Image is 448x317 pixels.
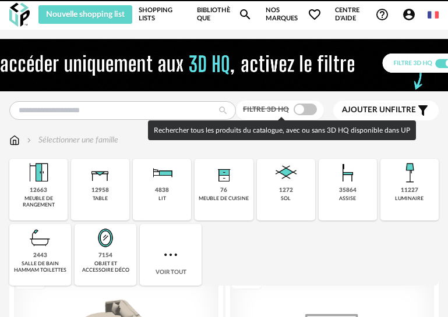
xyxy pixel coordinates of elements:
[91,187,109,194] div: 12958
[13,261,68,274] div: salle de bain hammam toilettes
[9,3,30,27] img: OXP
[24,159,52,187] img: Meuble%20de%20rangement.png
[46,10,125,19] span: Nouvelle shopping list
[197,5,252,24] a: BibliothèqueMagnify icon
[93,195,108,202] div: table
[375,8,389,22] span: Help Circle Outline icon
[339,195,356,202] div: assise
[24,134,118,146] div: Sélectionner une famille
[140,224,202,286] div: Voir tout
[308,8,322,22] span: Heart Outline icon
[13,195,64,209] div: meuble de rangement
[279,187,293,194] div: 1272
[339,187,357,194] div: 35864
[91,224,119,252] img: Miroir.png
[281,195,291,202] div: sol
[238,8,252,22] span: Magnify icon
[335,6,389,23] span: Centre d'aideHelp Circle Outline icon
[342,105,416,115] span: filtre
[210,159,238,187] img: Rangement.png
[78,261,133,274] div: objet et accessoire déco
[148,159,176,187] img: Literie.png
[395,195,424,202] div: luminaire
[342,106,391,114] span: Ajouter un
[148,120,416,140] div: Rechercher tous les produits du catalogue, avec ou sans 3D HQ disponible dans UP
[161,245,180,264] img: more.7b13dc1.svg
[26,224,54,252] img: Salle%20de%20bain.png
[416,104,430,117] span: Filter icon
[334,159,362,187] img: Assise.png
[24,134,34,146] img: svg+xml;base64,PHN2ZyB3aWR0aD0iMTYiIGhlaWdodD0iMTYiIHZpZXdCb3g9IjAgMCAxNiAxNiIgZmlsbD0ibm9uZSIgeG...
[139,5,184,24] a: Shopping Lists
[402,8,416,22] span: Account Circle icon
[266,5,322,24] span: Nos marques
[401,187,418,194] div: 11227
[86,159,114,187] img: Table.png
[220,187,227,194] div: 76
[155,187,169,194] div: 4838
[38,5,133,24] button: Nouvelle shopping list
[396,159,424,187] img: Luminaire.png
[243,106,289,113] span: Filtre 3D HQ
[402,8,421,22] span: Account Circle icon
[98,252,112,259] div: 7154
[428,9,439,20] img: fr
[33,252,47,259] div: 2443
[272,159,300,187] img: Sol.png
[199,195,249,202] div: meuble de cuisine
[333,101,439,120] button: Ajouter unfiltre Filter icon
[158,195,166,202] div: lit
[9,134,20,146] img: svg+xml;base64,PHN2ZyB3aWR0aD0iMTYiIGhlaWdodD0iMTciIHZpZXdCb3g9IjAgMCAxNiAxNyIgZmlsbD0ibm9uZSIgeG...
[30,187,47,194] div: 12663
